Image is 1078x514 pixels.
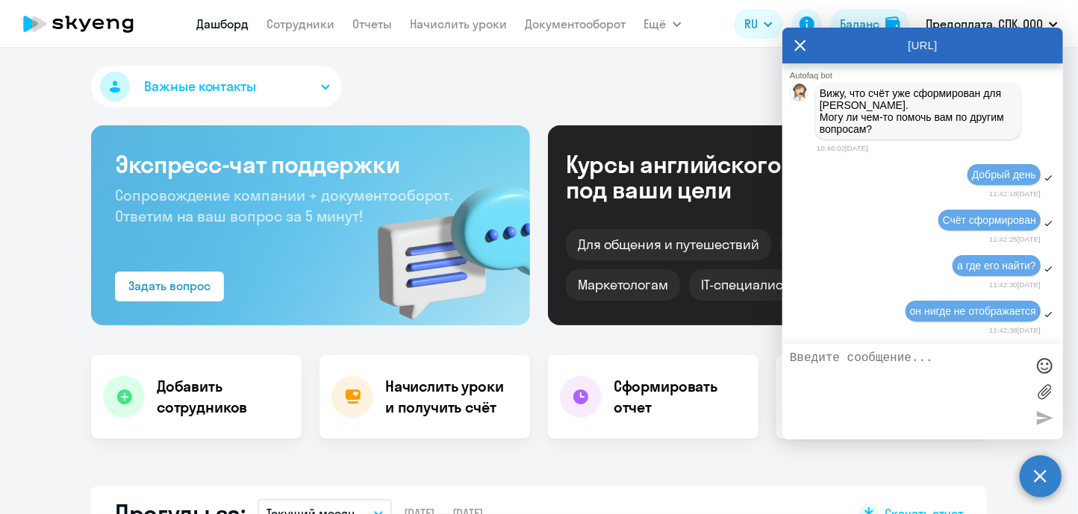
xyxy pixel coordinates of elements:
button: Важные контакты [91,66,342,107]
a: Отчеты [353,16,393,31]
time: 11:42:25[DATE] [989,235,1041,243]
span: Счёт сформирован [943,214,1036,226]
a: Дашборд [197,16,249,31]
a: Сотрудники [267,16,335,31]
label: Лимит 10 файлов [1033,380,1056,403]
img: balance [885,16,900,31]
button: Балансbalance [831,9,909,39]
span: Ещё [644,15,667,33]
p: Вижу, что счёт уже сформирован для [PERSON_NAME]. Могу ли чем-то помочь вам по другим вопросам? [820,87,1017,135]
span: он нигде не отображается [910,305,1036,317]
div: Autofaq bot [790,71,1063,80]
span: RU [744,15,758,33]
button: Предоплата, СПК, ООО [918,6,1065,42]
a: Начислить уроки [411,16,508,31]
button: Ещё [644,9,682,39]
span: Важные контакты [144,77,256,96]
img: bot avatar [791,84,809,105]
h4: Начислить уроки и получить счёт [385,376,515,418]
span: а где его найти? [957,260,1036,272]
time: 11:42:30[DATE] [989,280,1041,289]
button: RU [734,9,783,39]
button: Задать вопрос [115,272,224,301]
div: Баланс [840,15,879,33]
time: 11:42:18[DATE] [989,189,1041,198]
span: Сопровождение компании + документооборот. Ответим на ваш вопрос за 5 минут! [115,186,452,225]
div: Для общения и путешествий [566,229,771,260]
img: bg-img [356,157,530,325]
p: Предоплата, СПК, ООО [926,15,1043,33]
a: Документооборот [526,16,626,31]
time: 11:42:38[DATE] [989,326,1041,334]
div: Курсы английского под ваши цели [566,151,821,202]
div: Задать вопрос [128,277,211,295]
time: 10:46:02[DATE] [817,144,868,152]
h3: Экспресс-чат поддержки [115,149,506,179]
div: IT-специалистам [689,269,817,301]
h4: Сформировать отчет [614,376,747,418]
h4: Добавить сотрудников [157,376,290,418]
span: Добрый день [972,169,1036,181]
div: Бизнес и командировки [780,229,958,260]
div: Маркетологам [566,269,680,301]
